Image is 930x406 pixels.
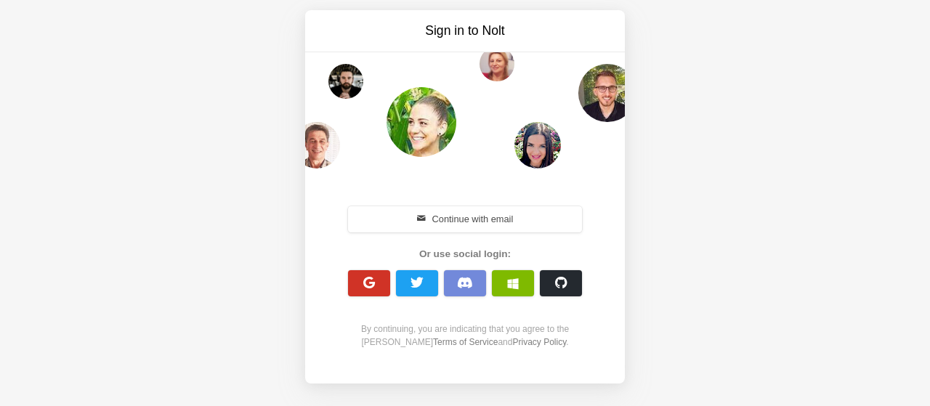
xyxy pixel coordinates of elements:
[340,247,590,261] div: Or use social login:
[512,337,566,347] a: Privacy Policy
[433,337,498,347] a: Terms of Service
[343,22,587,40] h3: Sign in to Nolt
[340,322,590,349] div: By continuing, you are indicating that you agree to the [PERSON_NAME] and .
[348,206,582,232] button: Continue with email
